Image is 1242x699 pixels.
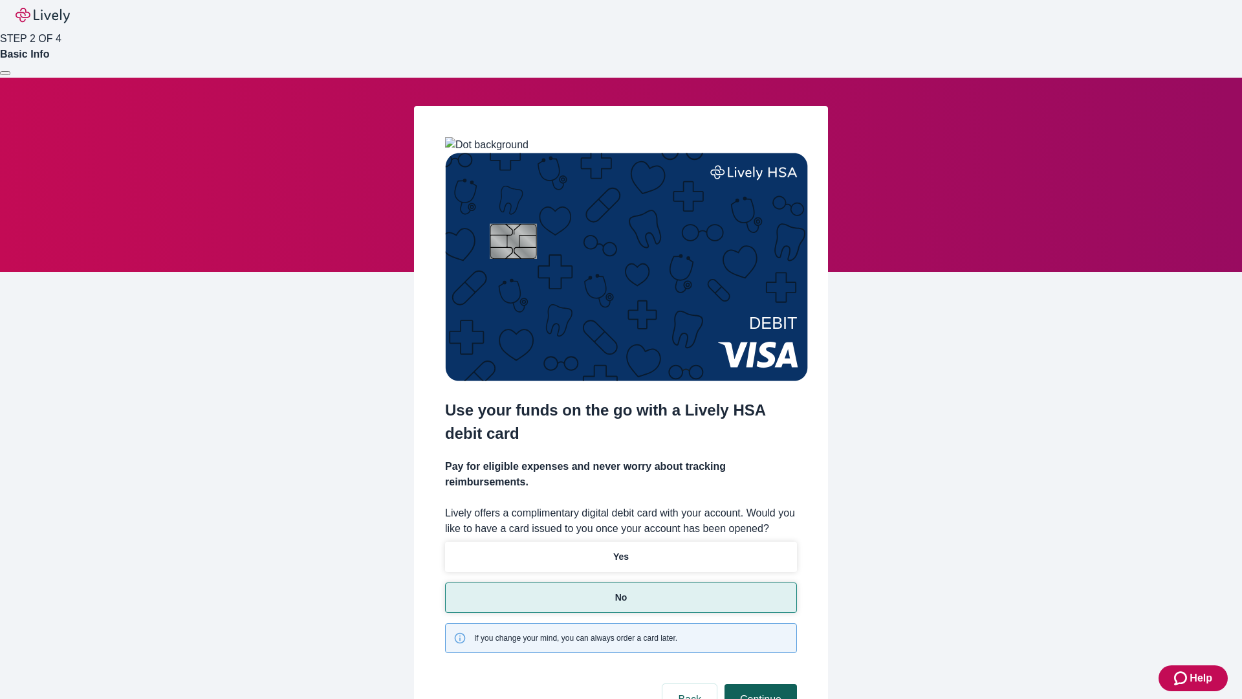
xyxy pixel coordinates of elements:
svg: Zendesk support icon [1174,671,1190,686]
span: If you change your mind, you can always order a card later. [474,632,677,644]
button: Yes [445,542,797,572]
img: Debit card [445,153,808,381]
span: Help [1190,671,1212,686]
p: No [615,591,627,605]
h2: Use your funds on the go with a Lively HSA debit card [445,399,797,445]
p: Yes [613,550,629,564]
h4: Pay for eligible expenses and never worry about tracking reimbursements. [445,459,797,490]
img: Lively [16,8,70,23]
img: Dot background [445,137,528,153]
button: No [445,582,797,613]
label: Lively offers a complimentary digital debit card with your account. Would you like to have a card... [445,505,797,537]
button: Zendesk support iconHelp [1159,665,1228,691]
